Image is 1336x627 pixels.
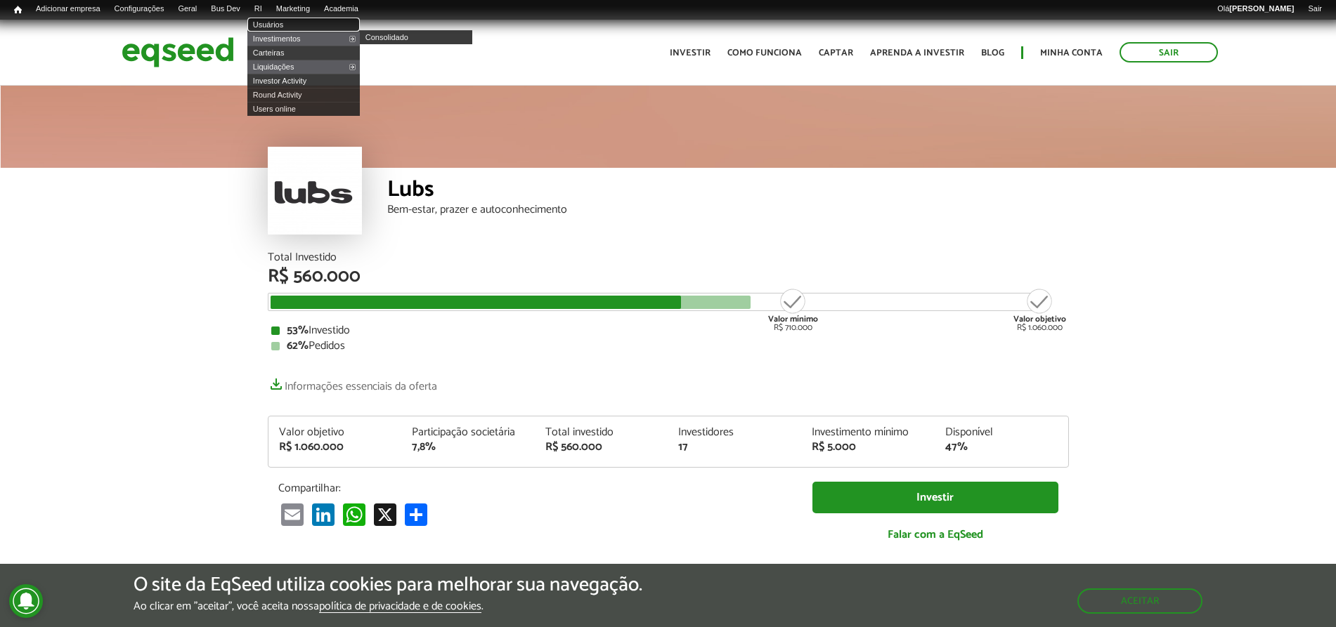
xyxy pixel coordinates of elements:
[278,502,306,525] a: Email
[279,427,391,438] div: Valor objetivo
[269,4,317,15] a: Marketing
[29,4,108,15] a: Adicionar empresa
[317,4,365,15] a: Academia
[678,442,791,453] div: 17
[402,502,430,525] a: Share
[108,4,171,15] a: Configurações
[412,427,524,438] div: Participação societária
[1229,4,1294,13] strong: [PERSON_NAME]
[287,336,309,355] strong: 62%
[945,427,1058,438] div: Disponível
[678,427,791,438] div: Investidores
[981,48,1004,58] a: Blog
[271,341,1065,352] div: Pedidos
[268,268,1069,286] div: R$ 560.000
[204,4,247,15] a: Bus Dev
[7,4,29,17] a: Início
[812,482,1058,513] a: Investir
[945,442,1058,453] div: 47%
[134,600,642,613] p: Ao clicar em "aceitar", você aceita nossa .
[247,18,360,32] a: Usuários
[122,34,234,71] img: EqSeed
[767,287,819,332] div: R$ 710.000
[870,48,964,58] a: Aprenda a investir
[812,427,924,438] div: Investimento mínimo
[1301,4,1329,15] a: Sair
[287,321,309,340] strong: 53%
[812,442,924,453] div: R$ 5.000
[134,574,642,596] h5: O site da EqSeed utiliza cookies para melhorar sua navegação.
[545,427,658,438] div: Total investido
[1040,48,1103,58] a: Minha conta
[271,325,1065,336] div: Investido
[340,502,368,525] a: WhatsApp
[1013,312,1066,326] strong: Valor objetivo
[319,601,481,613] a: política de privacidade e de cookies
[268,252,1069,263] div: Total Investido
[1077,588,1202,614] button: Aceitar
[1013,287,1066,332] div: R$ 1.060.000
[247,4,269,15] a: RI
[387,178,1069,204] div: Lubs
[1210,4,1301,15] a: Olá[PERSON_NAME]
[819,48,853,58] a: Captar
[1120,42,1218,62] a: Sair
[278,482,791,495] p: Compartilhar:
[545,442,658,453] div: R$ 560.000
[279,442,391,453] div: R$ 1.060.000
[412,442,524,453] div: 7,8%
[371,502,399,525] a: X
[171,4,204,15] a: Geral
[14,5,22,15] span: Início
[268,373,437,392] a: Informações essenciais da oferta
[387,204,1069,216] div: Bem-estar, prazer e autoconhecimento
[309,502,337,525] a: LinkedIn
[727,48,802,58] a: Como funciona
[768,312,818,326] strong: Valor mínimo
[670,48,711,58] a: Investir
[812,520,1058,549] a: Falar com a EqSeed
